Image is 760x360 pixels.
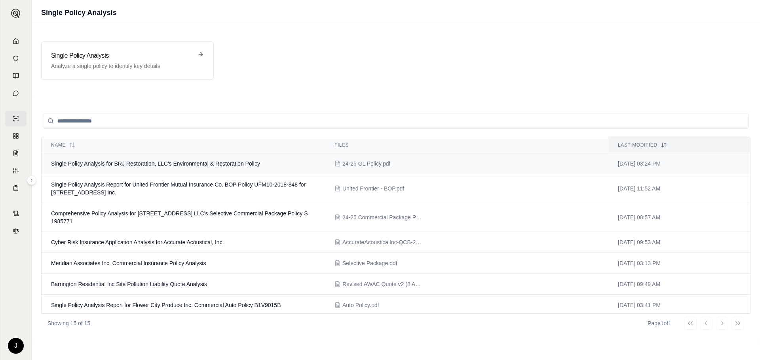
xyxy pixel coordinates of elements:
span: 24-25 GL Policy.pdf [342,160,390,168]
td: [DATE] 08:57 AM [608,203,750,232]
td: [DATE] 03:13 PM [608,253,750,274]
td: [DATE] 03:24 PM [608,153,750,174]
button: Expand sidebar [27,175,36,185]
span: Selective Package.pdf [342,259,397,267]
p: Showing 15 of 15 [47,319,90,327]
a: Policy Comparisons [5,128,27,144]
span: Auto Policy.pdf [342,301,379,309]
span: Single Policy Analysis for BRJ Restoration, LLC's Environmental & Restoration Policy [51,160,260,167]
a: Single Policy [5,111,27,126]
span: Revised AWAC Quote v2 (8 Additional Locations).pdf [342,280,422,288]
a: Claim Coverage [5,145,27,161]
a: Documents Vault [5,51,27,66]
img: Expand sidebar [11,9,21,18]
h3: Single Policy Analysis [51,51,193,60]
td: [DATE] 09:49 AM [608,274,750,295]
div: Last modified [618,142,741,148]
td: [DATE] 03:41 PM [608,295,750,316]
div: Name [51,142,315,148]
div: Page 1 of 1 [648,319,671,327]
a: Home [5,33,27,49]
span: Meridian Associates Inc. Commercial Insurance Policy Analysis [51,260,206,266]
td: [DATE] 11:52 AM [608,174,750,203]
button: Expand sidebar [8,6,24,21]
div: J [8,338,24,354]
span: Barrington Residential Inc Site Pollution Liability Quote Analysis [51,281,207,287]
span: Cyber Risk Insurance Application Analysis for Accurate Acoustical, Inc. [51,239,224,245]
a: Custom Report [5,163,27,179]
a: Chat [5,85,27,101]
span: Single Policy Analysis Report for Flower City Produce Inc. Commercial Auto Policy B1V9015B [51,302,281,308]
span: United Frontier - BOP.pdf [342,185,404,192]
a: Contract Analysis [5,205,27,221]
td: [DATE] 09:53 AM [608,232,750,253]
th: Files [325,137,608,153]
span: AccurateAcousticalInc-QCB-250-7JR049OO-Cowbell-Application.pdf [342,238,422,246]
a: Coverage Table [5,180,27,196]
span: 24-25 Commercial Package Policy.pdf [342,213,422,221]
p: Analyze a single policy to identify key details [51,62,193,70]
span: Comprehensive Policy Analysis for 2390 West Ridge LLC's Selective Commercial Package Policy S 198... [51,210,308,224]
a: Prompt Library [5,68,27,84]
h1: Single Policy Analysis [41,7,116,18]
span: Single Policy Analysis Report for United Frontier Mutual Insurance Co. BOP Policy UFM10-2018-848 ... [51,181,306,196]
a: Legal Search Engine [5,223,27,239]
